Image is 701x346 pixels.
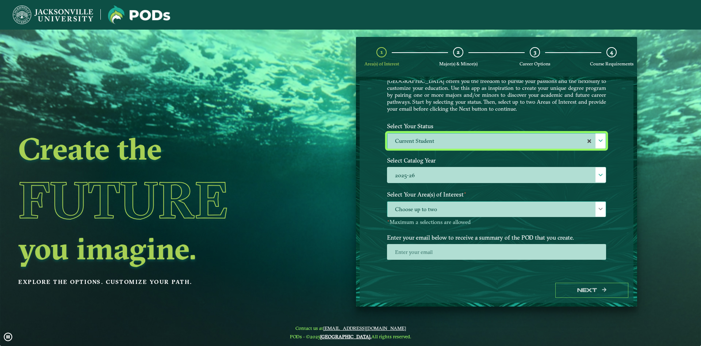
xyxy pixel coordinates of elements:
[387,219,606,226] p: Maximum 2 selections are allowed
[364,61,399,66] span: Area(s) of Interest
[323,325,406,331] a: [EMAIL_ADDRESS][DOMAIN_NAME]
[290,334,411,339] span: PODs - ©2025 All rights reserved.
[380,49,383,56] span: 1
[520,61,550,66] span: Career Options
[382,119,612,133] label: Select Your Status
[610,49,613,56] span: 4
[18,233,297,264] h2: you imagine.
[382,154,612,167] label: Select Catalog Year
[387,244,606,260] input: Enter your email
[590,61,633,66] span: Course Requirements
[457,49,460,56] span: 2
[387,77,606,112] p: [GEOGRAPHIC_DATA] offers you the freedom to pursue your passions and the flexibility to customize...
[108,5,170,24] img: Jacksonville University logo
[290,325,411,331] span: Contact us at
[534,49,536,56] span: 3
[18,167,297,233] h1: Future
[387,167,606,183] label: 2025-26
[439,61,478,66] span: Major(s) & Minor(s)
[382,231,612,244] label: Enter your email below to receive a summary of the POD that you create.
[382,188,612,201] label: Select Your Area(s) of Interest
[320,334,371,339] a: [GEOGRAPHIC_DATA].
[18,277,297,288] p: Explore the options. Customize your path.
[464,190,467,195] sup: ⋆
[387,218,390,223] sup: ⋆
[13,5,93,24] img: Jacksonville University logo
[18,133,297,164] h2: Create the
[555,283,628,298] button: Next
[387,202,606,217] span: Choose up to two
[387,133,606,149] label: Current Student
